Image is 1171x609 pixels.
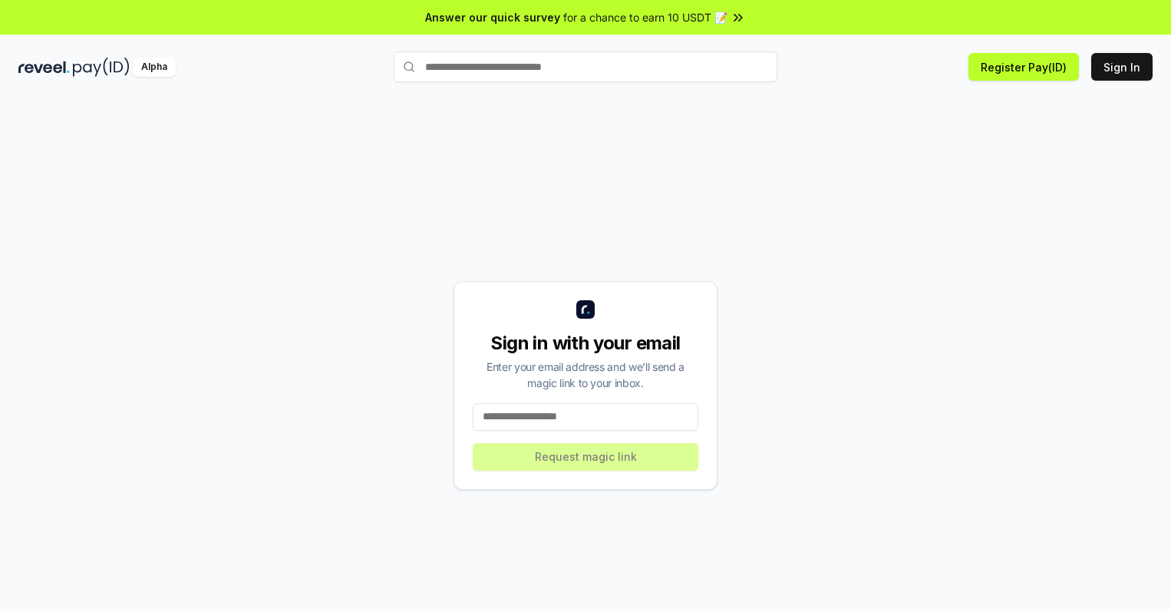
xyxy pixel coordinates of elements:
img: reveel_dark [18,58,70,77]
div: Enter your email address and we’ll send a magic link to your inbox. [473,359,698,391]
div: Sign in with your email [473,331,698,356]
span: for a chance to earn 10 USDT 📝 [563,9,727,25]
img: logo_small [576,300,595,319]
img: pay_id [73,58,130,77]
button: Register Pay(ID) [968,53,1079,81]
button: Sign In [1091,53,1153,81]
span: Answer our quick survey [425,9,560,25]
div: Alpha [133,58,176,77]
